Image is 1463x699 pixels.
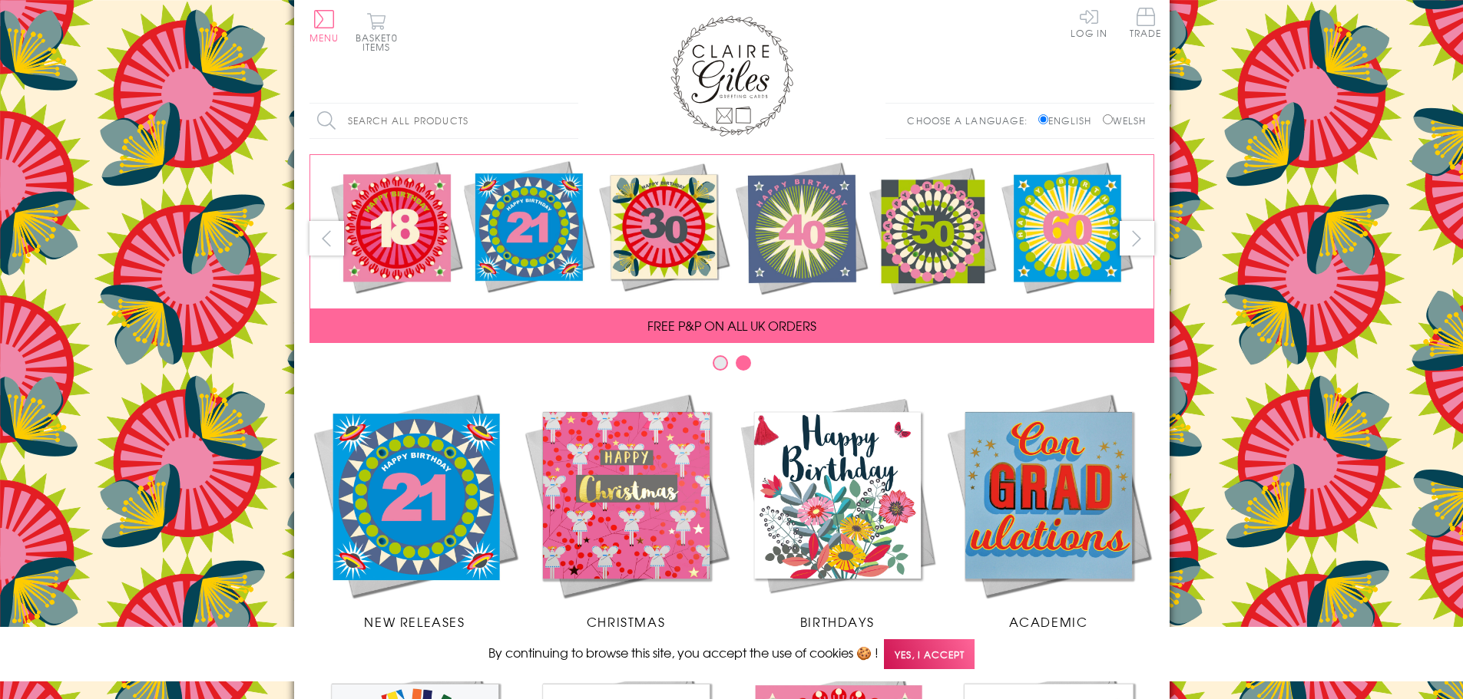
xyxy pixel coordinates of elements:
[309,221,344,256] button: prev
[1103,114,1113,124] input: Welsh
[736,355,751,371] button: Carousel Page 2 (Current Slide)
[364,612,465,631] span: New Releases
[1071,8,1107,38] a: Log In
[356,12,398,51] button: Basket0 items
[1009,612,1088,631] span: Academic
[800,612,874,631] span: Birthdays
[309,354,1154,378] div: Carousel Pagination
[884,639,975,669] span: Yes, I accept
[521,390,732,631] a: Christmas
[1120,221,1154,256] button: next
[362,31,398,54] span: 0 items
[1130,8,1162,38] span: Trade
[587,612,665,631] span: Christmas
[309,31,339,45] span: Menu
[670,15,793,137] img: Claire Giles Greetings Cards
[1103,114,1147,127] label: Welsh
[647,316,816,335] span: FREE P&P ON ALL UK ORDERS
[1130,8,1162,41] a: Trade
[713,355,728,371] button: Carousel Page 1
[1038,114,1099,127] label: English
[563,104,578,138] input: Search
[309,390,521,631] a: New Releases
[1038,114,1048,124] input: English
[309,10,339,42] button: Menu
[907,114,1035,127] p: Choose a language:
[732,390,943,631] a: Birthdays
[309,104,578,138] input: Search all products
[943,390,1154,631] a: Academic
